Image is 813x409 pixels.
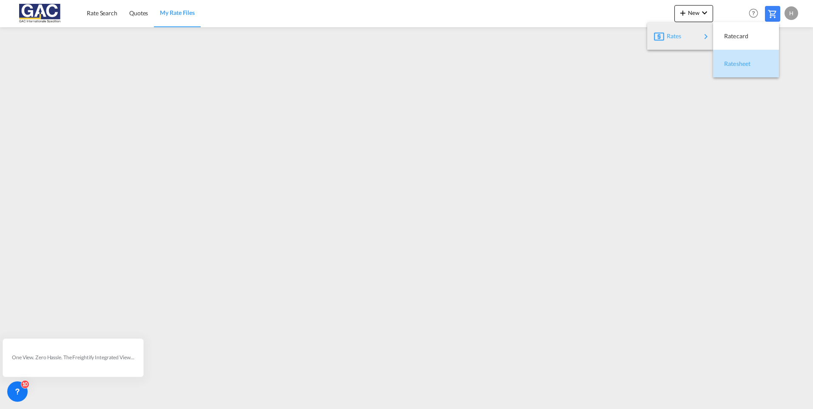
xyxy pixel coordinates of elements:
span: Ratesheet [724,55,733,72]
div: Ratecard [720,26,772,47]
span: Ratecard [724,28,733,45]
span: Rates [667,28,677,45]
md-icon: icon-chevron-right [701,31,711,42]
div: Ratesheet [720,53,772,74]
